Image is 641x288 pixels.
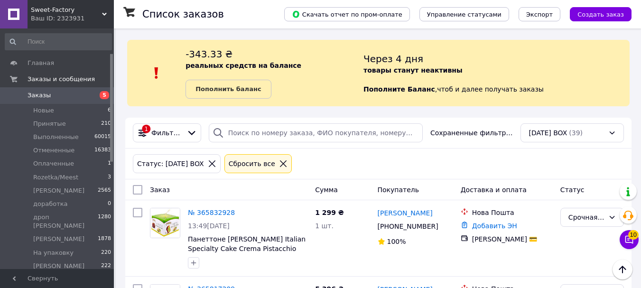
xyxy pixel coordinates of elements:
[98,186,111,195] span: 2565
[94,146,111,155] span: 16383
[419,7,509,21] button: Управление статусами
[186,48,232,60] span: -343.33 ₴
[568,212,604,223] div: Срочная отправка
[33,106,54,115] span: Новые
[28,75,95,84] span: Заказы и сообщения
[98,235,111,243] span: 1878
[315,209,344,216] span: 1 299 ₴
[94,133,111,141] span: 60015
[108,159,111,168] span: 1
[186,80,271,99] a: Пополнить баланс
[5,33,112,50] input: Поиск
[430,128,513,138] span: Сохраненные фильтры:
[186,62,301,69] b: реальных средств на балансе
[101,262,111,279] span: 222
[227,158,277,169] div: Сбросить все
[529,128,567,138] span: [DATE] BOX
[560,10,632,18] a: Создать заказ
[150,208,180,238] img: Фото товару
[33,133,79,141] span: Выполненные
[33,186,84,195] span: [PERSON_NAME]
[31,6,102,14] span: Sweet-Factory
[378,208,433,218] a: [PERSON_NAME]
[519,7,560,21] button: Экспорт
[142,9,224,20] h1: Список заказов
[363,66,462,74] b: товары станут неактивны
[150,208,180,238] a: Фото товару
[150,186,170,194] span: Заказ
[33,173,78,182] span: Rozetka/Meest
[33,249,74,257] span: На упаковку
[101,249,111,257] span: 220
[108,173,111,182] span: 3
[31,14,114,23] div: Ваш ID: 2323931
[209,123,423,142] input: Поиск по номеру заказа, ФИО покупателя, номеру телефона, Email, номеру накладной
[378,223,438,230] span: [PHONE_NUMBER]
[108,106,111,115] span: 6
[188,222,230,230] span: 13:49[DATE]
[33,120,66,128] span: Принятые
[577,11,624,18] span: Создать заказ
[292,10,402,19] span: Скачать отчет по пром-оплате
[33,262,101,279] span: [PERSON_NAME] ДРОП
[33,235,84,243] span: [PERSON_NAME]
[461,186,527,194] span: Доставка и оплата
[108,200,111,208] span: 0
[378,186,419,194] span: Покупатель
[33,200,68,208] span: доработка
[135,158,206,169] div: Статус: [DATE] BOX
[315,222,334,230] span: 1 шт.
[28,91,51,100] span: Заказы
[472,234,553,244] div: [PERSON_NAME] 💳
[363,85,435,93] b: Пополните Баланс
[526,11,553,18] span: Экспорт
[387,238,406,245] span: 100%
[188,235,306,262] a: Панеттоне [PERSON_NAME] Italian Specialty Cake Crema Pistacchio 750g
[149,66,164,80] img: :exclamation:
[620,230,639,249] button: Чат с покупателем10
[628,230,639,240] span: 10
[570,7,632,21] button: Создать заказ
[427,11,502,18] span: Управление статусами
[195,85,261,93] b: Пополнить баланс
[101,120,111,128] span: 210
[33,213,98,230] span: дроп [PERSON_NAME]
[28,59,54,67] span: Главная
[363,47,630,99] div: , чтоб и далее получать заказы
[188,209,235,216] a: № 365832928
[100,91,109,99] span: 5
[33,159,74,168] span: Оплаченные
[560,186,585,194] span: Статус
[151,128,183,138] span: Фильтры
[98,213,111,230] span: 1280
[472,208,553,217] div: Нова Пошта
[472,222,517,230] a: Добавить ЭН
[284,7,410,21] button: Скачать отчет по пром-оплате
[569,129,583,137] span: (39)
[33,146,74,155] span: Отмененные
[363,53,423,65] span: Через 4 дня
[613,260,632,279] button: Наверх
[315,186,338,194] span: Сумма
